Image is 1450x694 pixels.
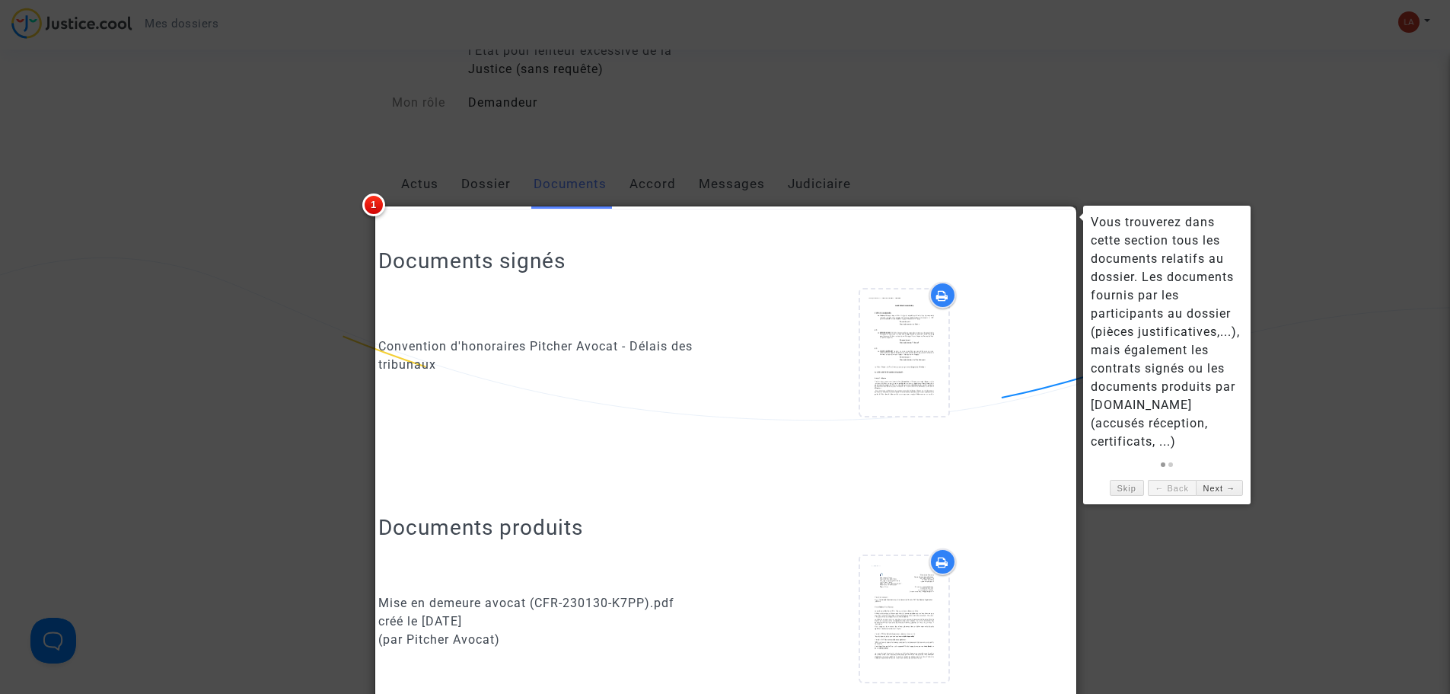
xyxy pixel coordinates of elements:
div: Mise en demeure avocat (CFR-230130-K7PP).pdf [378,594,714,612]
a: Skip [1110,480,1144,496]
h2: Documents produits [378,514,1072,541]
div: créé le [DATE] [378,612,714,631]
a: ← Back [1148,480,1196,496]
div: (par Pitcher Avocat) [378,631,714,649]
span: 1 [362,193,385,216]
h2: Documents signés [378,248,566,274]
div: Vous trouverez dans cette section tous les documents relatifs au dossier. Les documents fournis p... [1091,213,1243,451]
div: Convention d'honoraires Pitcher Avocat - Délais des tribunaux [378,337,714,374]
a: Next → [1196,480,1243,496]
